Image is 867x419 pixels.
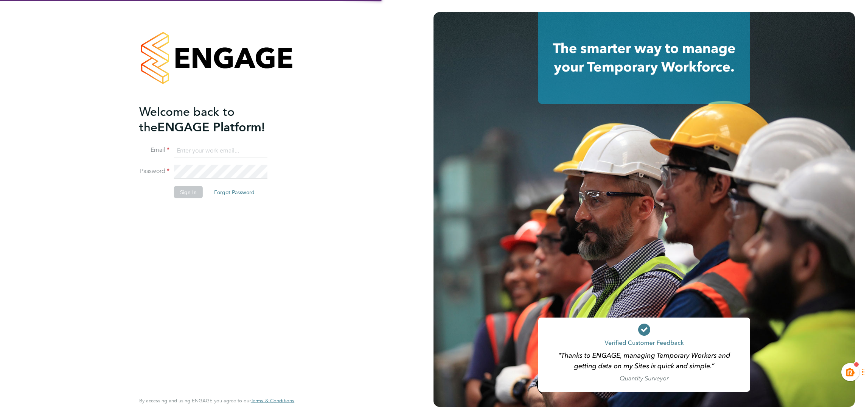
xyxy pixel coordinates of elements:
label: Email [139,146,169,154]
span: By accessing and using ENGAGE you agree to our [139,397,294,404]
a: Terms & Conditions [251,398,294,404]
h2: ENGAGE Platform! [139,104,287,135]
label: Password [139,167,169,175]
button: Forgot Password [208,186,261,198]
span: Welcome back to the [139,104,235,134]
span: Terms & Conditions [251,397,294,404]
button: Sign In [174,186,203,198]
input: Enter your work email... [174,144,267,157]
